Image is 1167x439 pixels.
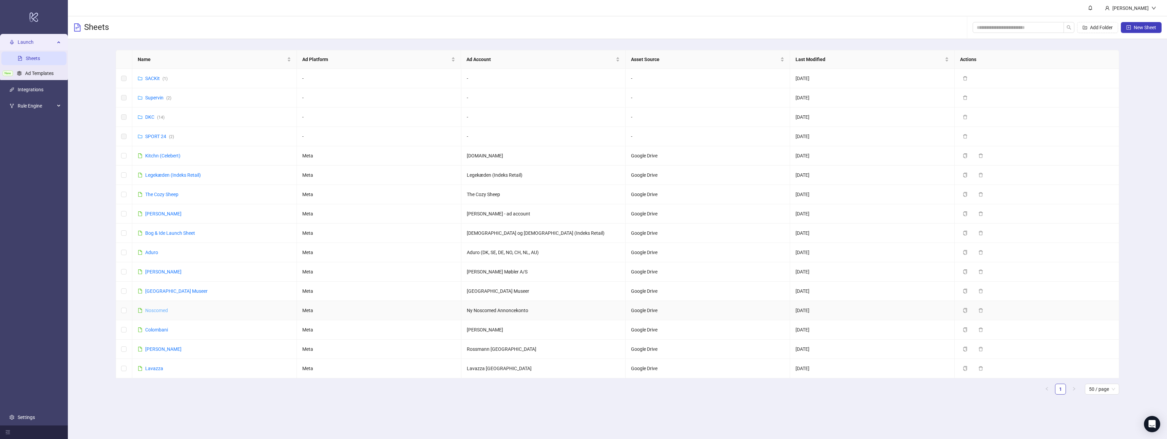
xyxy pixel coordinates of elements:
[790,185,955,204] td: [DATE]
[297,359,461,378] td: Meta
[963,250,968,255] span: copy
[1134,25,1156,30] span: New Sheet
[138,269,142,274] span: file
[963,269,968,274] span: copy
[790,320,955,340] td: [DATE]
[1110,4,1151,12] div: [PERSON_NAME]
[297,262,461,282] td: Meta
[145,172,201,178] a: Legekæden (Indeks Retail)
[461,50,626,69] th: Ad Account
[145,366,163,371] a: Lavazza
[978,173,983,177] span: delete
[461,282,626,301] td: [GEOGRAPHIC_DATA] Museer
[297,185,461,204] td: Meta
[5,430,10,435] span: menu-fold
[461,146,626,166] td: [DOMAIN_NAME]
[18,35,55,49] span: Launch
[145,76,168,81] a: SACKit(1)
[626,88,790,108] td: -
[461,224,626,243] td: [DEMOGRAPHIC_DATA] og [DEMOGRAPHIC_DATA] (Indeks Retail)
[978,308,983,313] span: delete
[1055,384,1066,395] li: 1
[1105,6,1110,11] span: user
[297,88,461,108] td: -
[1041,384,1052,395] button: left
[1045,387,1049,391] span: left
[790,340,955,359] td: [DATE]
[626,320,790,340] td: Google Drive
[1126,25,1131,30] span: plus-square
[297,69,461,88] td: -
[963,308,968,313] span: copy
[626,166,790,185] td: Google Drive
[626,243,790,262] td: Google Drive
[790,224,955,243] td: [DATE]
[790,359,955,378] td: [DATE]
[18,99,55,113] span: Rule Engine
[461,166,626,185] td: Legekæden (Indeks Retail)
[626,50,790,69] th: Asset Source
[84,22,109,33] h3: Sheets
[461,359,626,378] td: Lavazza [GEOGRAPHIC_DATA]
[790,166,955,185] td: [DATE]
[297,127,461,146] td: -
[790,262,955,282] td: [DATE]
[1089,384,1115,394] span: 50 / page
[297,224,461,243] td: Meta
[963,289,968,293] span: copy
[145,192,178,197] a: The Cozy Sheep
[145,250,158,255] a: Aduro
[963,173,968,177] span: copy
[626,359,790,378] td: Google Drive
[1083,25,1087,30] span: folder-add
[978,327,983,332] span: delete
[796,56,943,63] span: Last Modified
[138,347,142,351] span: file
[790,146,955,166] td: [DATE]
[297,282,461,301] td: Meta
[461,127,626,146] td: -
[138,308,142,313] span: file
[297,166,461,185] td: Meta
[963,95,968,100] span: delete
[790,301,955,320] td: [DATE]
[145,153,180,158] a: Kitchn (Celebert)
[145,230,195,236] a: Bog & Ide Launch Sheet
[626,262,790,282] td: Google Drive
[461,262,626,282] td: [PERSON_NAME] Møbler A/S
[626,204,790,224] td: Google Drive
[963,327,968,332] span: copy
[978,211,983,216] span: delete
[18,87,43,92] a: Integrations
[626,301,790,320] td: Google Drive
[73,23,81,32] span: file-text
[297,146,461,166] td: Meta
[138,289,142,293] span: file
[461,320,626,340] td: [PERSON_NAME]
[978,366,983,371] span: delete
[978,153,983,158] span: delete
[461,69,626,88] td: -
[790,69,955,88] td: [DATE]
[132,50,297,69] th: Name
[1067,25,1071,30] span: search
[1069,384,1079,395] button: right
[466,56,614,63] span: Ad Account
[162,76,168,81] span: ( 1 )
[145,288,208,294] a: [GEOGRAPHIC_DATA] Museer
[138,95,142,100] span: folder
[145,308,168,313] a: Noscomed
[138,115,142,119] span: folder
[978,192,983,197] span: delete
[626,282,790,301] td: Google Drive
[297,50,461,69] th: Ad Platform
[1121,22,1162,33] button: New Sheet
[1055,384,1066,394] a: 1
[1085,384,1119,395] div: Page Size
[138,153,142,158] span: file
[166,96,171,100] span: ( 2 )
[9,103,14,108] span: fork
[978,269,983,274] span: delete
[461,301,626,320] td: Ny Noscomed Annoncekonto
[1144,416,1160,432] div: Open Intercom Messenger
